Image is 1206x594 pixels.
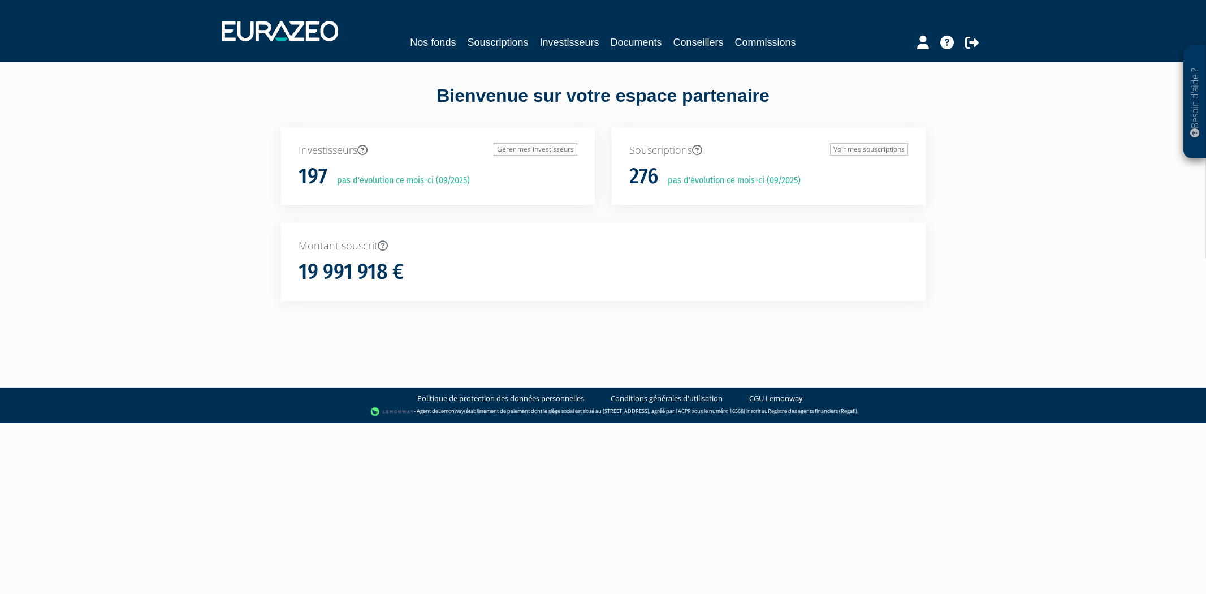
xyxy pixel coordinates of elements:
p: pas d'évolution ce mois-ci (09/2025) [660,174,801,187]
p: Souscriptions [629,143,908,158]
a: Gérer mes investisseurs [494,143,577,156]
a: Investisseurs [539,35,599,50]
p: Investisseurs [299,143,577,158]
a: Documents [611,35,662,50]
img: logo-lemonway.png [370,406,414,417]
h1: 276 [629,165,658,188]
a: Lemonway [438,407,464,415]
div: - Agent de (établissement de paiement dont le siège social est situé au [STREET_ADDRESS], agréé p... [11,406,1195,417]
a: Politique de protection des données personnelles [417,393,584,404]
img: 1732889491-logotype_eurazeo_blanc_rvb.png [222,21,338,41]
a: Voir mes souscriptions [830,143,908,156]
a: Conditions générales d'utilisation [611,393,723,404]
h1: 19 991 918 € [299,260,404,284]
a: Conseillers [673,35,724,50]
p: Montant souscrit [299,239,908,253]
p: pas d'évolution ce mois-ci (09/2025) [329,174,470,187]
div: Bienvenue sur votre espace partenaire [273,83,934,127]
a: Commissions [735,35,796,50]
a: Registre des agents financiers (Regafi) [768,407,857,415]
a: CGU Lemonway [749,393,803,404]
a: Souscriptions [467,35,528,50]
a: Nos fonds [410,35,456,50]
h1: 197 [299,165,327,188]
p: Besoin d'aide ? [1188,51,1201,153]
